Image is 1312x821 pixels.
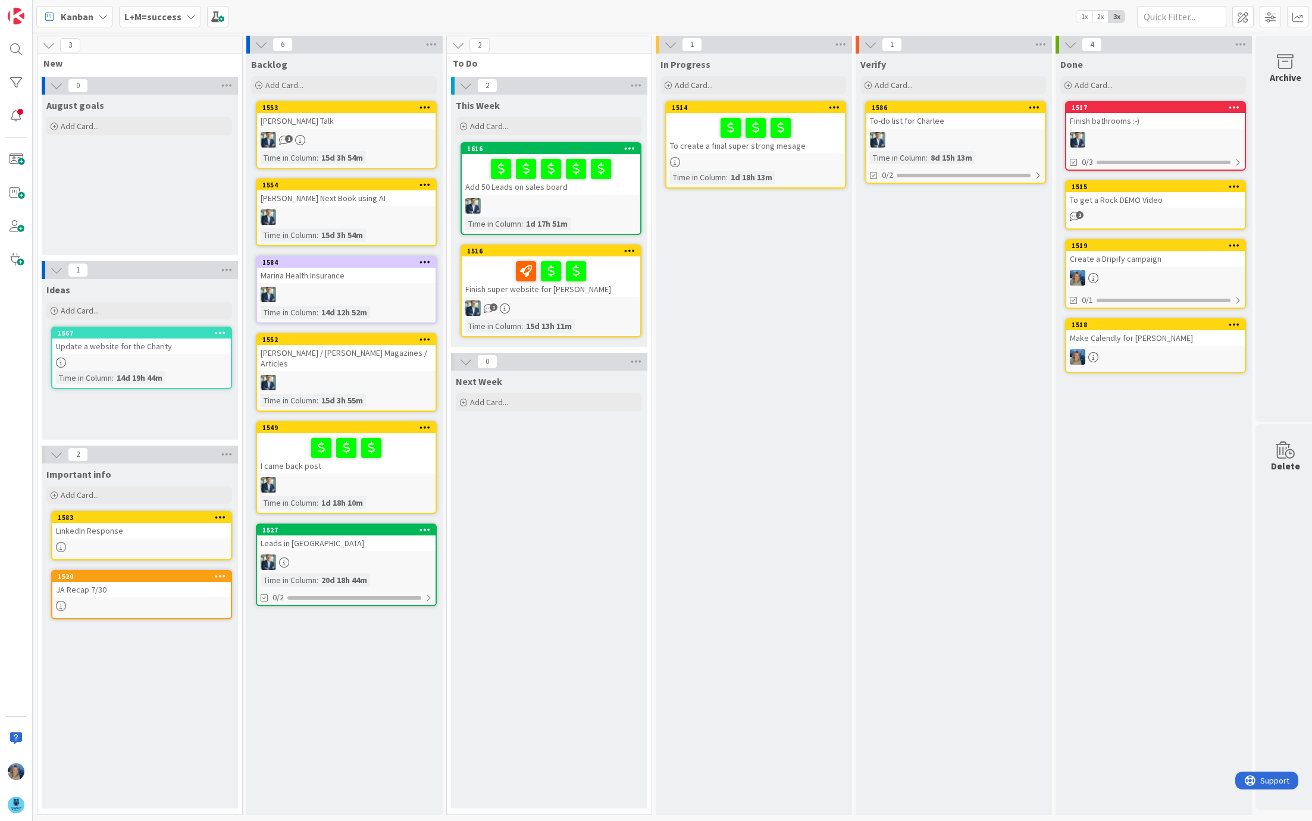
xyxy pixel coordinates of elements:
[665,101,846,189] a: 1514To create a final super strong mesageTime in Column:1d 18h 13m
[477,355,497,369] span: 0
[257,102,436,129] div: 1553[PERSON_NAME] Talk
[262,181,436,189] div: 1554
[262,104,436,112] div: 1553
[462,143,640,195] div: 1616Add 50 Leads on sales board
[1109,11,1125,23] span: 3x
[1271,459,1300,473] div: Delete
[265,80,303,90] span: Add Card...
[477,79,497,93] span: 2
[1066,251,1245,267] div: Create a Dripify campaign
[860,58,886,70] span: Verify
[1065,239,1246,309] a: 1519Create a Dripify campaignMA0/1
[257,209,436,225] div: LB
[726,171,728,184] span: :
[52,512,231,523] div: 1583
[261,477,276,493] img: LB
[467,247,640,255] div: 1516
[870,151,926,164] div: Time in Column
[461,245,641,337] a: 1516Finish super website for [PERSON_NAME]LBTime in Column:15d 13h 11m
[261,496,317,509] div: Time in Column
[865,101,1046,184] a: 1586To-do list for CharleeLBTime in Column:8d 15h 13m0/2
[469,38,490,52] span: 2
[68,263,88,277] span: 1
[257,433,436,474] div: I came back post
[257,190,436,206] div: [PERSON_NAME] Next Book using AI
[1072,242,1245,250] div: 1519
[52,339,231,354] div: Update a website for the Charity
[456,99,500,111] span: This Week
[52,512,231,538] div: 1583LinkedIn Response
[318,228,366,242] div: 15d 3h 54m
[257,102,436,113] div: 1553
[882,169,893,181] span: 0/2
[68,447,88,462] span: 2
[866,102,1045,113] div: 1586
[1066,240,1245,267] div: 1519Create a Dripify campaign
[490,303,497,311] span: 1
[317,151,318,164] span: :
[261,228,317,242] div: Time in Column
[672,104,845,112] div: 1514
[462,256,640,297] div: Finish super website for [PERSON_NAME]
[8,797,24,813] img: avatar
[257,525,436,551] div: 1527Leads in [GEOGRAPHIC_DATA]
[256,524,437,606] a: 1527Leads in [GEOGRAPHIC_DATA]LBTime in Column:20d 18h 44m0/2
[52,582,231,597] div: JA Recap 7/30
[870,132,885,148] img: LB
[257,525,436,535] div: 1527
[462,198,640,214] div: LB
[261,132,276,148] img: LB
[928,151,975,164] div: 8d 15h 13m
[61,10,93,24] span: Kanban
[1076,211,1084,219] span: 2
[462,246,640,256] div: 1516
[51,511,232,560] a: 1583LinkedIn Response
[273,37,293,52] span: 6
[1070,270,1085,286] img: MA
[1066,349,1245,365] div: MA
[261,209,276,225] img: LB
[256,178,437,246] a: 1554[PERSON_NAME] Next Book using AILBTime in Column:15d 3h 54m
[317,496,318,509] span: :
[317,306,318,319] span: :
[68,79,88,93] span: 0
[257,375,436,390] div: LB
[257,287,436,302] div: LB
[866,132,1045,148] div: LB
[1066,192,1245,208] div: To get a Rock DEMO Video
[261,554,276,570] img: LB
[261,151,317,164] div: Time in Column
[866,113,1045,129] div: To-do list for Charlee
[114,371,165,384] div: 14d 19h 44m
[124,11,181,23] b: L+M=success
[256,256,437,324] a: 1584Marina Health InsuranceLBTime in Column:14d 12h 52m
[257,422,436,474] div: 1549I came back post
[261,287,276,302] img: LB
[25,2,54,16] span: Support
[262,526,436,534] div: 1527
[666,102,845,153] div: 1514To create a final super strong mesage
[51,570,232,619] a: 1520JA Recap 7/30
[257,180,436,206] div: 1554[PERSON_NAME] Next Book using AI
[256,421,437,514] a: 1549I came back postLBTime in Column:1d 18h 10m
[61,305,99,316] span: Add Card...
[1066,240,1245,251] div: 1519
[465,319,521,333] div: Time in Column
[257,268,436,283] div: Marina Health Insurance
[58,572,231,581] div: 1520
[318,394,366,407] div: 15d 3h 55m
[1076,11,1092,23] span: 1x
[467,145,640,153] div: 1616
[1075,80,1113,90] span: Add Card...
[875,80,913,90] span: Add Card...
[318,574,370,587] div: 20d 18h 44m
[8,763,24,780] img: MA
[728,171,775,184] div: 1d 18h 13m
[257,180,436,190] div: 1554
[61,490,99,500] span: Add Card...
[58,329,231,337] div: 1567
[317,394,318,407] span: :
[257,422,436,433] div: 1549
[285,135,293,143] span: 1
[1065,101,1246,171] a: 1517Finish bathrooms :-)LB0/3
